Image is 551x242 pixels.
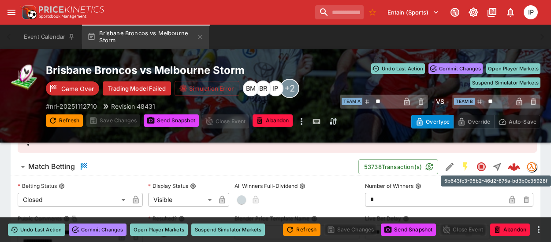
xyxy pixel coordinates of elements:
button: Suspend Simulator Markets [470,77,541,88]
button: Edit Detail [442,159,458,175]
button: Display Status [190,183,196,189]
img: tradingmodel [527,162,536,172]
div: +2 [280,79,299,98]
button: Isaac Plummer [521,3,540,22]
button: Undo Last Action [8,224,65,236]
p: Auto-Save [509,117,536,126]
h2: Copy To Clipboard [46,63,335,77]
button: Simulation Error [175,81,239,96]
button: Open Player Markets [486,63,540,74]
button: Overtype [411,115,454,128]
button: Commit Changes [69,224,127,236]
a: 5b643fc3-95b2-46d2-875a-bd3b0c35928f [505,158,523,176]
h6: - VS - [432,97,449,106]
button: All Winners Full-Dividend [299,183,305,189]
button: Live Bet Delay [403,216,409,222]
button: Override [453,115,494,128]
button: Copy To Clipboard [71,216,78,222]
p: Resulted? [148,215,177,222]
button: Resulted? [179,216,185,222]
button: open drawer [4,4,19,20]
p: Betting Status [18,182,57,190]
button: Betting Status [59,183,65,189]
svg: Closed [476,161,487,172]
img: logo-cerberus--red.svg [508,161,520,173]
img: PriceKinetics Logo [19,4,37,21]
button: Trading Model Failed [103,81,171,95]
button: Brisbane Broncos vs Melbourne Storm [82,25,209,49]
p: Copy To Clipboard [46,102,97,111]
input: search [315,5,364,19]
span: Team B [454,98,475,105]
button: SGM Enabled [458,159,473,175]
div: Visible [148,193,216,207]
p: Override [468,117,490,126]
p: Number of Winners [365,182,413,190]
img: rugby_league.png [11,63,39,92]
div: BJ Martin [243,81,259,96]
button: Suspend Simulator Markets [191,224,265,236]
span: Mark an event as closed and abandoned. [490,224,530,233]
button: Blender Price Template Name [311,216,317,222]
p: Game Over [61,84,94,93]
button: Straight [489,159,505,175]
p: Live Bet Delay [365,215,401,222]
div: tradingmodel [526,161,537,172]
button: Send Snapshot [381,224,436,236]
button: Send Snapshot [144,114,199,127]
img: Sportsbook Management [39,15,86,18]
button: No Bookmarks [365,5,380,19]
p: All Winners Full-Dividend [235,182,298,190]
button: 53738Transaction(s) [358,159,438,174]
button: Toggle light/dark mode [465,4,481,20]
p: Public Comments [18,215,62,222]
p: Display Status [148,182,188,190]
button: Open Player Markets [130,224,188,236]
button: Commit Changes [428,63,483,74]
button: Documentation [484,4,500,20]
button: Undo Last Action [371,63,425,74]
button: Connected to PK [447,4,463,20]
button: Abandon [490,224,530,236]
div: 5b643fc3-95b2-46d2-875a-bd3b0c35928f [441,176,551,187]
p: Blender Price Template Name [235,215,309,222]
button: Notifications [503,4,518,20]
p: Overtype [426,117,450,126]
button: Auto-Save [494,115,540,128]
button: more [296,114,307,128]
button: Select Tenant [382,5,444,19]
div: Closed [18,193,129,207]
button: Event Calendar [19,25,80,49]
button: Closed [473,159,489,175]
span: Mark an event as closed and abandoned. [253,116,292,125]
button: Public CommentsCopy To Clipboard [63,216,70,222]
span: Team A [342,98,362,105]
p: Revision 48431 [111,102,155,111]
button: more [533,224,544,235]
h6: Match Betting [28,162,75,171]
div: 5b643fc3-95b2-46d2-875a-bd3b0c35928f [508,161,520,173]
div: Ben Raymond [255,81,271,96]
button: Refresh [46,114,83,127]
div: Isaac Plummer [524,5,538,19]
button: Match Betting [11,158,358,176]
div: Start From [411,115,540,128]
button: Refresh [283,224,320,236]
img: PriceKinetics [39,6,104,13]
button: Abandon [253,114,292,127]
div: Isaac Plummer [268,81,283,96]
button: Number of Winners [415,183,421,189]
